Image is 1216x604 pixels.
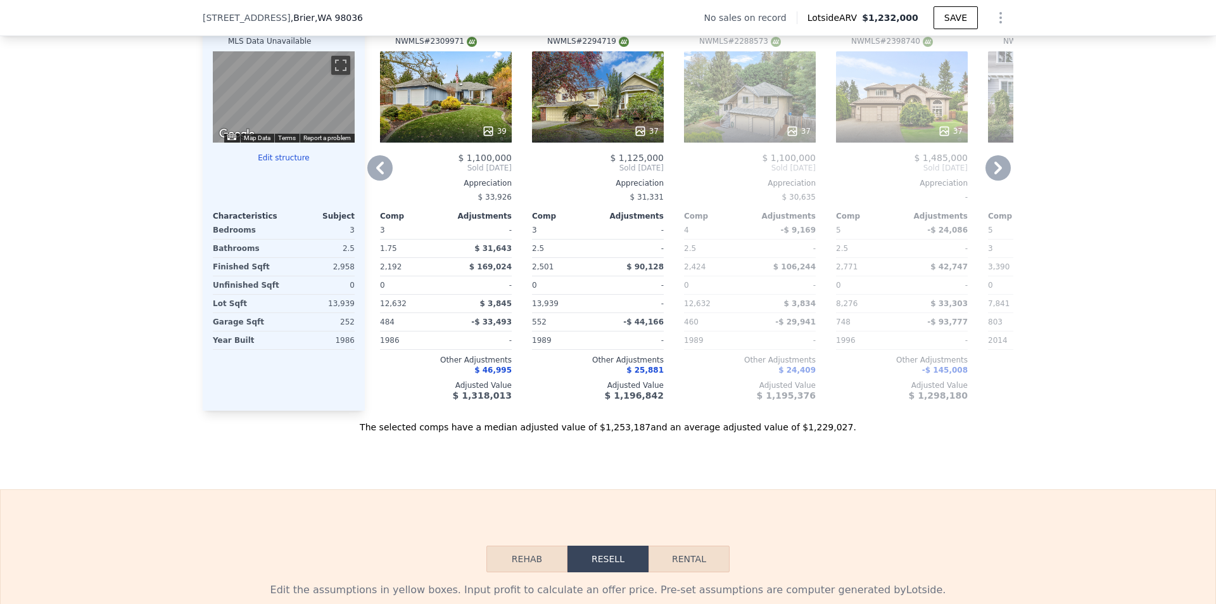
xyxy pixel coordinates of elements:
[684,331,747,349] div: 1989
[623,318,664,326] span: -$ 44,166
[213,211,284,221] div: Characteristics
[807,11,862,24] span: Lotside ARV
[474,366,512,375] span: $ 46,995
[988,318,1003,326] span: 803
[600,295,664,312] div: -
[532,318,547,326] span: 552
[851,36,933,47] div: NWMLS # 2398740
[752,240,816,257] div: -
[286,276,355,294] div: 0
[988,240,1051,257] div: 3
[927,226,968,235] span: -$ 24,086
[600,331,664,349] div: -
[600,276,664,294] div: -
[904,276,968,294] div: -
[380,380,512,390] div: Adjusted Value
[448,331,512,349] div: -
[395,36,477,47] div: NWMLS # 2309971
[626,366,664,375] span: $ 25,881
[988,299,1010,308] span: 7,841
[930,262,968,271] span: $ 42,747
[213,221,281,239] div: Bedrooms
[213,51,355,143] div: Street View
[532,163,664,173] span: Sold [DATE]
[784,299,816,308] span: $ 3,834
[988,380,1120,390] div: Adjusted Value
[923,37,933,47] img: NWMLS Logo
[934,6,978,29] button: SAVE
[448,221,512,239] div: -
[203,11,291,24] span: [STREET_ADDRESS]
[836,163,968,173] span: Sold [DATE]
[567,546,649,572] button: Resell
[331,56,350,75] button: Toggle fullscreen view
[532,178,664,188] div: Appreciation
[684,318,699,326] span: 460
[213,240,281,257] div: Bathrooms
[704,11,797,24] div: No sales on record
[699,36,781,47] div: NWMLS # 2288573
[927,318,968,326] span: -$ 93,777
[213,582,1003,598] div: Edit the assumptions in yellow boxes. Input profit to calculate an offer price. Pre-set assumptio...
[480,299,512,308] span: $ 3,845
[862,13,918,23] span: $1,232,000
[988,355,1120,365] div: Other Adjustments
[380,262,402,271] span: 2,192
[902,211,968,221] div: Adjustments
[684,380,816,390] div: Adjusted Value
[380,240,443,257] div: 1.75
[532,331,595,349] div: 1989
[380,318,395,326] span: 484
[216,126,258,143] img: Google
[605,390,664,401] span: $ 1,196,842
[600,240,664,257] div: -
[836,380,968,390] div: Adjusted Value
[988,5,1013,30] button: Show Options
[778,366,816,375] span: $ 24,409
[684,163,816,173] span: Sold [DATE]
[478,193,512,202] span: $ 33,926
[836,281,841,290] span: 0
[684,211,750,221] div: Comp
[303,134,351,141] a: Report a problem
[380,178,512,188] div: Appreciation
[474,244,512,253] span: $ 31,643
[909,390,968,401] span: $ 1,298,180
[228,36,312,46] div: MLS Data Unavailable
[471,318,512,326] span: -$ 33,493
[213,258,281,276] div: Finished Sqft
[227,134,236,140] button: Keyboard shortcuts
[315,13,363,23] span: , WA 98036
[619,37,629,47] img: NWMLS Logo
[203,411,1013,434] div: The selected comps have a median adjusted value of $1,253,187 and an average adjusted value of $1...
[532,380,664,390] div: Adjusted Value
[922,366,968,375] span: -$ 145,008
[684,178,816,188] div: Appreciation
[684,226,689,235] span: 4
[750,211,816,221] div: Adjustments
[781,226,816,235] span: -$ 9,169
[291,11,363,24] span: , Brier
[988,178,1120,188] div: Appreciation
[380,299,407,308] span: 12,632
[213,153,355,163] button: Edit structure
[380,331,443,349] div: 1986
[286,295,355,312] div: 13,939
[610,153,664,163] span: $ 1,125,000
[547,36,629,47] div: NWMLS # 2294719
[988,281,993,290] span: 0
[216,126,258,143] a: Open this area in Google Maps (opens a new window)
[836,240,899,257] div: 2.5
[938,125,963,138] div: 37
[600,221,664,239] div: -
[453,390,512,401] span: $ 1,318,013
[836,178,968,188] div: Appreciation
[773,262,816,271] span: $ 106,244
[752,276,816,294] div: -
[684,299,711,308] span: 12,632
[286,240,355,257] div: 2.5
[286,331,355,349] div: 1986
[762,153,816,163] span: $ 1,100,000
[598,211,664,221] div: Adjustments
[469,262,512,271] span: $ 169,024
